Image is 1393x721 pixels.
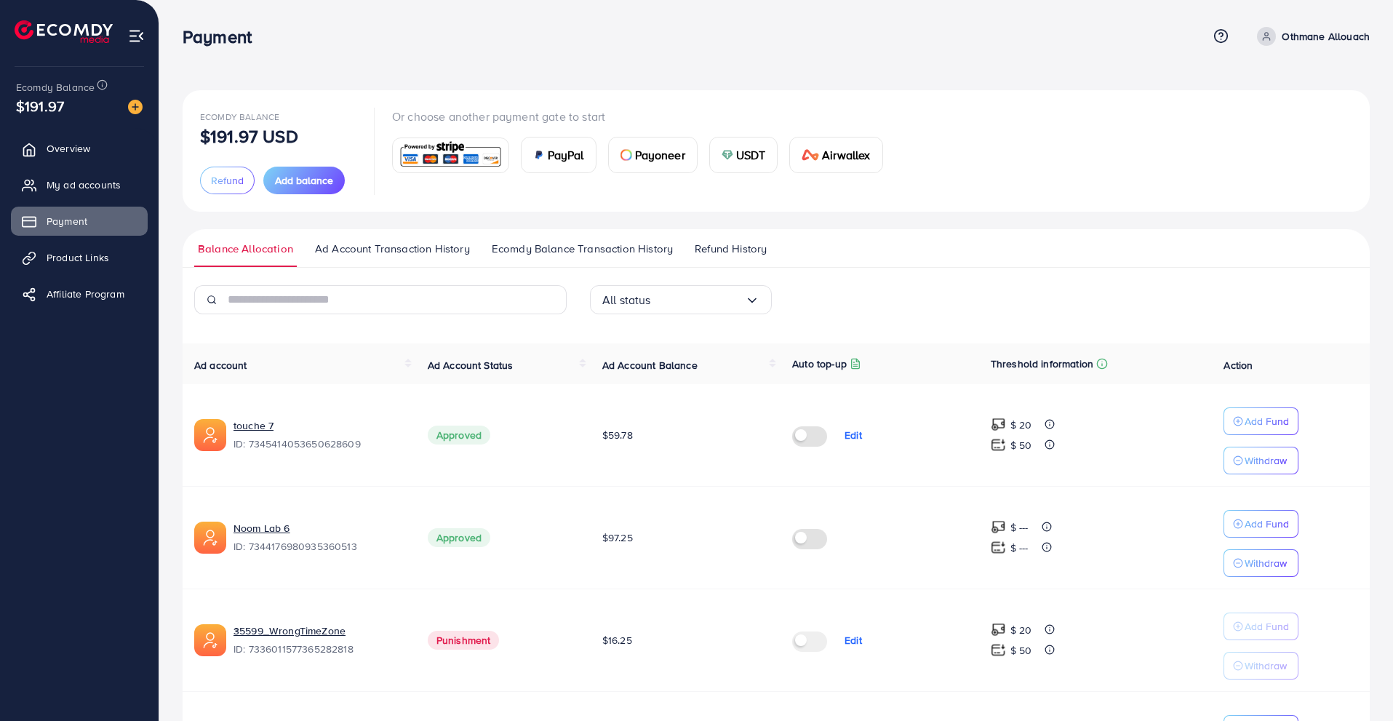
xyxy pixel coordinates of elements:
[602,289,651,311] span: All status
[200,127,298,145] p: $191.97 USD
[635,146,685,164] span: Payoneer
[1224,613,1298,640] button: Add Fund
[1245,515,1289,533] p: Add Fund
[822,146,870,164] span: Airwallex
[128,28,145,44] img: menu
[1245,554,1287,572] p: Withdraw
[1224,652,1298,680] button: Withdraw
[183,26,263,47] h3: Payment
[802,149,819,161] img: card
[234,521,404,554] div: <span class='underline'>Noom Lab 6</span></br>7344176980935360513
[1224,407,1298,435] button: Add Fund
[263,167,345,194] button: Add balance
[792,355,847,373] p: Auto top-up
[548,146,584,164] span: PayPal
[736,146,766,164] span: USDT
[620,149,632,161] img: card
[47,214,87,228] span: Payment
[11,207,148,236] a: Payment
[492,241,673,257] span: Ecomdy Balance Transaction History
[1010,539,1029,557] p: $ ---
[11,243,148,272] a: Product Links
[521,137,596,173] a: cardPayPal
[608,137,698,173] a: cardPayoneer
[11,279,148,308] a: Affiliate Program
[392,108,895,125] p: Or choose another payment gate to start
[991,519,1006,535] img: top-up amount
[315,241,470,257] span: Ad Account Transaction History
[991,622,1006,637] img: top-up amount
[991,417,1006,432] img: top-up amount
[428,358,514,373] span: Ad Account Status
[1224,510,1298,538] button: Add Fund
[397,140,504,171] img: card
[1282,28,1370,45] p: Othmane Allouach
[1010,437,1032,454] p: $ 50
[991,540,1006,555] img: top-up amount
[200,167,255,194] button: Refund
[1010,519,1029,536] p: $ ---
[275,173,333,188] span: Add balance
[695,241,767,257] span: Refund History
[1010,621,1032,639] p: $ 20
[991,642,1006,658] img: top-up amount
[234,437,404,451] span: ID: 7345414053650628609
[722,149,733,161] img: card
[392,138,509,173] a: card
[709,137,778,173] a: cardUSDT
[11,134,148,163] a: Overview
[194,358,247,373] span: Ad account
[602,358,698,373] span: Ad Account Balance
[1224,549,1298,577] button: Withdraw
[1331,656,1382,710] iframe: Chat
[1010,642,1032,659] p: $ 50
[47,287,124,301] span: Affiliate Program
[16,80,95,95] span: Ecomdy Balance
[11,170,148,199] a: My ad accounts
[1251,27,1370,46] a: Othmane Allouach
[194,624,226,656] img: ic-ads-acc.e4c84228.svg
[651,289,745,311] input: Search for option
[47,178,121,192] span: My ad accounts
[234,624,404,657] div: <span class='underline'>35599_WrongTimeZone</span></br>7336011577365282818
[428,426,490,445] span: Approved
[1245,657,1287,674] p: Withdraw
[533,149,545,161] img: card
[991,355,1093,373] p: Threshold information
[15,20,113,43] img: logo
[211,173,244,188] span: Refund
[1224,358,1253,373] span: Action
[590,285,772,314] div: Search for option
[16,95,64,116] span: $191.97
[602,633,632,648] span: $16.25
[234,624,346,638] a: 35599_WrongTimeZone
[1245,452,1287,469] p: Withdraw
[1010,416,1032,434] p: $ 20
[47,141,90,156] span: Overview
[845,426,862,444] p: Edit
[234,418,274,433] a: touche 7
[428,528,490,547] span: Approved
[200,111,279,123] span: Ecomdy Balance
[234,418,404,452] div: <span class='underline'>touche 7</span></br>7345414053650628609
[602,428,633,442] span: $59.78
[47,250,109,265] span: Product Links
[1245,618,1289,635] p: Add Fund
[789,137,882,173] a: cardAirwallex
[194,522,226,554] img: ic-ads-acc.e4c84228.svg
[234,642,404,656] span: ID: 7336011577365282818
[1245,413,1289,430] p: Add Fund
[428,631,500,650] span: Punishment
[1224,447,1298,474] button: Withdraw
[198,241,293,257] span: Balance Allocation
[194,419,226,451] img: ic-ads-acc.e4c84228.svg
[845,632,862,649] p: Edit
[234,539,404,554] span: ID: 7344176980935360513
[602,530,633,545] span: $97.25
[991,437,1006,453] img: top-up amount
[128,100,143,114] img: image
[234,521,290,535] a: Noom Lab 6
